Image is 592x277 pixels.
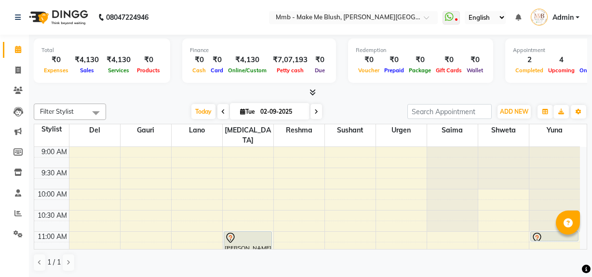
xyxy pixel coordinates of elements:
div: ₹0 [208,54,226,66]
iframe: chat widget [552,238,582,267]
div: ₹4,130 [226,54,269,66]
span: Due [312,67,327,74]
span: Reshma [274,124,324,136]
span: Package [406,67,433,74]
span: Urgen [376,124,427,136]
span: Products [135,67,162,74]
div: ₹0 [311,54,328,66]
div: ₹0 [406,54,433,66]
div: ₹0 [135,54,162,66]
span: Yuna [529,124,580,136]
div: ₹0 [464,54,485,66]
img: Admin [531,9,548,26]
span: Shweta [478,124,529,136]
img: logo [25,4,91,31]
span: Gift Cards [433,67,464,74]
div: 10:30 AM [36,211,69,221]
div: ₹0 [190,54,208,66]
b: 08047224946 [106,4,148,31]
span: Gauri [121,124,171,136]
div: Finance [190,46,328,54]
span: Cash [190,67,208,74]
span: Expenses [41,67,71,74]
span: Wallet [464,67,485,74]
span: Services [106,67,132,74]
span: ADD NEW [500,108,528,115]
span: Completed [513,67,546,74]
span: Sushant [325,124,376,136]
span: Petty cash [274,67,306,74]
span: Voucher [356,67,382,74]
div: 11:00 AM [36,232,69,242]
div: 4 [546,54,577,66]
span: Upcoming [546,67,577,74]
div: [PERSON_NAME], TK02, 11:00 AM-11:15 AM, Eyebrows [531,232,579,241]
span: Today [191,104,215,119]
input: 2025-09-02 [257,105,306,119]
span: Online/Custom [226,67,269,74]
span: Lano [172,124,222,136]
div: 2 [513,54,546,66]
div: ₹7,07,193 [269,54,311,66]
div: 10:00 AM [36,189,69,199]
span: [MEDICAL_DATA] [223,124,273,146]
span: Filter Stylist [40,107,74,115]
span: Card [208,67,226,74]
div: ₹0 [382,54,406,66]
span: Admin [552,13,574,23]
div: ₹0 [433,54,464,66]
button: ADD NEW [498,105,531,119]
div: 9:00 AM [40,147,69,157]
input: Search Appointment [407,104,492,119]
div: Stylist [34,124,69,134]
span: Del [69,124,120,136]
div: ₹4,130 [103,54,135,66]
div: 9:30 AM [40,168,69,178]
div: ₹0 [41,54,71,66]
div: ₹4,130 [71,54,103,66]
span: Sales [78,67,96,74]
span: Prepaid [382,67,406,74]
span: Tue [238,108,257,115]
span: Saima [427,124,478,136]
div: Redemption [356,46,485,54]
div: ₹0 [356,54,382,66]
div: Total [41,46,162,54]
span: 1 / 1 [47,257,61,267]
